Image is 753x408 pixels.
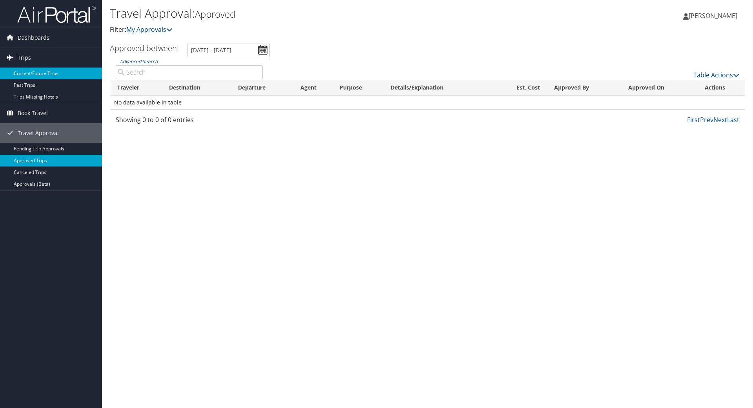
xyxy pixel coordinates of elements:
input: [DATE] - [DATE] [187,43,270,57]
input: Advanced Search [116,65,263,79]
th: Traveler: activate to sort column ascending [110,80,162,95]
th: Purpose [333,80,384,95]
img: airportal-logo.png [17,5,96,24]
p: Filter: [110,25,533,35]
th: Details/Explanation [384,80,495,95]
small: Approved [195,7,235,20]
th: Departure: activate to sort column ascending [231,80,293,95]
th: Destination: activate to sort column ascending [162,80,231,95]
th: Approved On: activate to sort column ascending [621,80,697,95]
a: Prev [700,115,713,124]
a: [PERSON_NAME] [683,4,745,27]
a: Last [727,115,739,124]
td: No data available in table [110,95,745,110]
div: Showing 0 to 0 of 0 entries [116,115,263,128]
span: Travel Approval [18,123,59,143]
a: Table Actions [693,71,739,79]
a: My Approvals [126,25,173,34]
h3: Approved between: [110,43,179,53]
span: Book Travel [18,103,48,123]
a: First [687,115,700,124]
span: Dashboards [18,28,49,48]
span: [PERSON_NAME] [689,11,737,20]
th: Agent [293,80,333,95]
a: Advanced Search [120,58,158,65]
a: Next [713,115,727,124]
h1: Travel Approval: [110,5,533,22]
th: Actions [698,80,745,95]
span: Trips [18,48,31,68]
th: Approved By: activate to sort column ascending [547,80,621,95]
th: Est. Cost: activate to sort column ascending [495,80,547,95]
